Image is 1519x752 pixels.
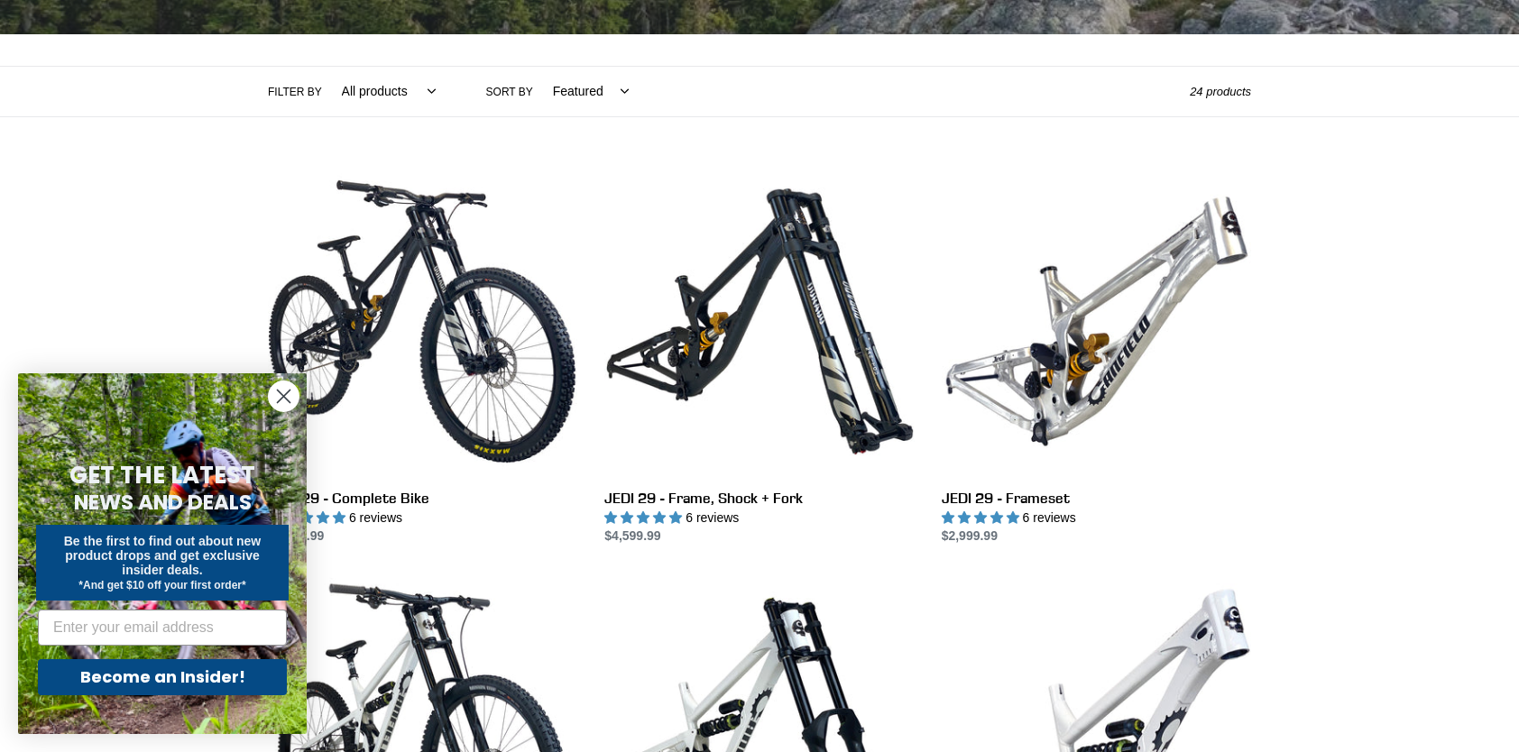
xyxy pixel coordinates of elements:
[38,610,287,646] input: Enter your email address
[486,84,533,100] label: Sort by
[268,381,299,412] button: Close dialog
[268,84,322,100] label: Filter by
[69,459,255,491] span: GET THE LATEST
[64,534,262,577] span: Be the first to find out about new product drops and get exclusive insider deals.
[74,488,252,517] span: NEWS AND DEALS
[78,579,245,592] span: *And get $10 off your first order*
[1190,85,1251,98] span: 24 products
[38,659,287,695] button: Become an Insider!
